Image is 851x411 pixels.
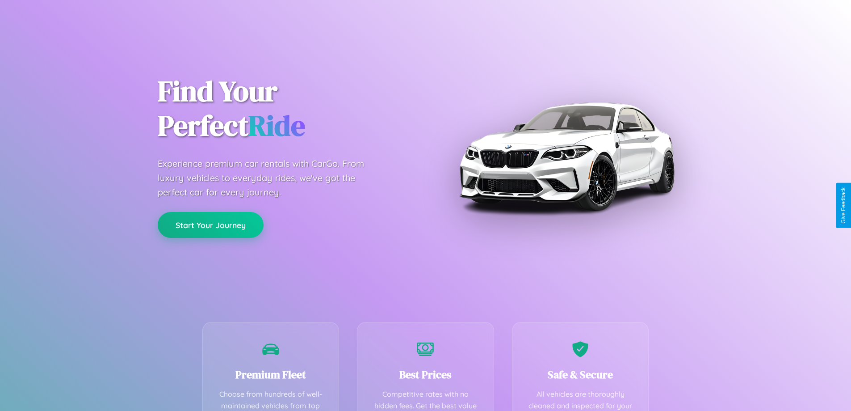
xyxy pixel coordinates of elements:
span: Ride [248,106,305,145]
h3: Best Prices [371,367,480,382]
p: Experience premium car rentals with CarGo. From luxury vehicles to everyday rides, we've got the ... [158,157,381,199]
button: Start Your Journey [158,212,264,238]
h1: Find Your Perfect [158,74,412,143]
h3: Safe & Secure [526,367,635,382]
div: Give Feedback [840,187,847,224]
img: Premium BMW car rental vehicle [455,45,678,268]
h3: Premium Fleet [216,367,326,382]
